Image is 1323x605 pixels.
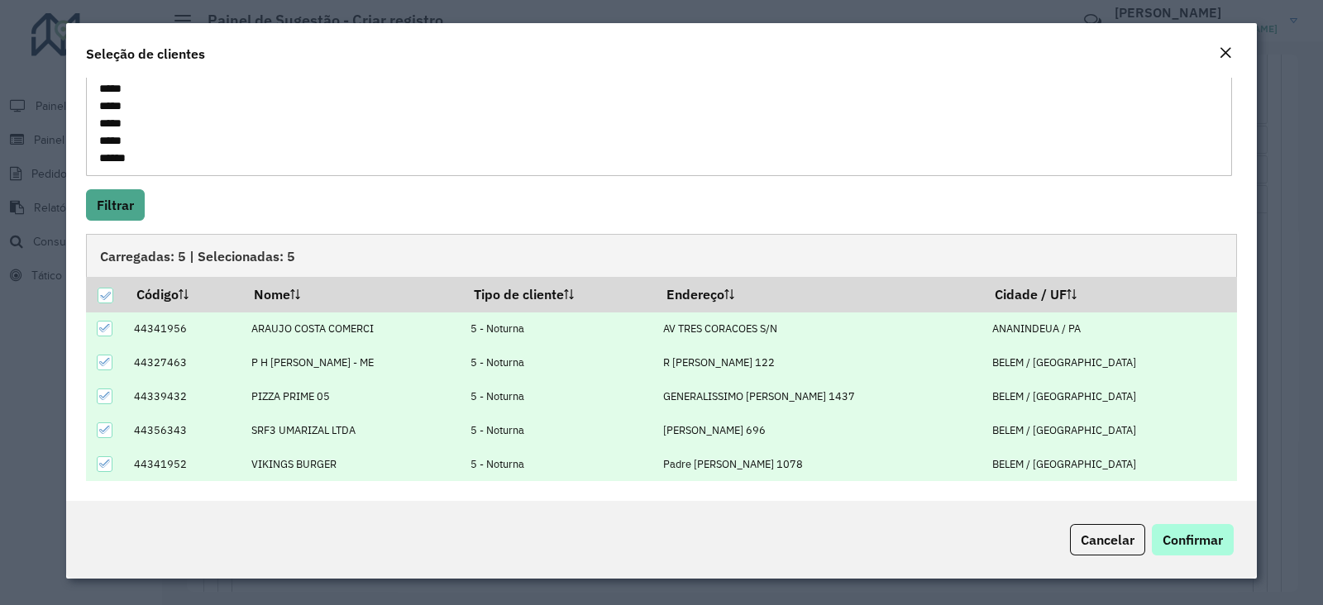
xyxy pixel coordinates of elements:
span: Confirmar [1163,531,1223,548]
td: PIZZA PRIME 05 [242,379,461,413]
td: SRF3 UMARIZAL LTDA [242,413,461,447]
h4: Seleção de clientes [86,44,205,64]
th: Nome [242,277,461,312]
th: Código [125,277,242,312]
th: Tipo de cliente [462,277,655,312]
button: Confirmar [1152,524,1234,555]
td: 5 - Noturna [462,447,655,481]
td: VIKINGS BURGER [242,447,461,481]
td: GENERALISSIMO [PERSON_NAME] 1437 [655,379,983,413]
em: Fechar [1219,46,1232,60]
td: BELEM / [GEOGRAPHIC_DATA] [983,379,1236,413]
td: ARAUJO COSTA COMERCI [242,312,461,346]
td: 44341956 [125,312,242,346]
td: 5 - Noturna [462,413,655,447]
td: 5 - Noturna [462,345,655,379]
td: 44339432 [125,379,242,413]
td: 5 - Noturna [462,379,655,413]
td: BELEM / [GEOGRAPHIC_DATA] [983,413,1236,447]
span: Cancelar [1081,531,1134,548]
td: Padre [PERSON_NAME] 1078 [655,447,983,481]
div: Carregadas: 5 | Selecionadas: 5 [86,234,1237,277]
button: Filtrar [86,189,145,221]
td: 44356343 [125,413,242,447]
td: R [PERSON_NAME] 122 [655,345,983,379]
button: Cancelar [1070,524,1145,555]
td: [PERSON_NAME] 696 [655,413,983,447]
td: AV TRES CORACOES S/N [655,312,983,346]
th: Cidade / UF [983,277,1236,312]
td: BELEM / [GEOGRAPHIC_DATA] [983,447,1236,481]
td: P H [PERSON_NAME] - ME [242,345,461,379]
td: 5 - Noturna [462,312,655,346]
th: Endereço [655,277,983,312]
td: BELEM / [GEOGRAPHIC_DATA] [983,345,1236,379]
td: 44327463 [125,345,242,379]
button: Close [1214,43,1237,64]
td: ANANINDEUA / PA [983,312,1236,346]
td: 44341952 [125,447,242,481]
